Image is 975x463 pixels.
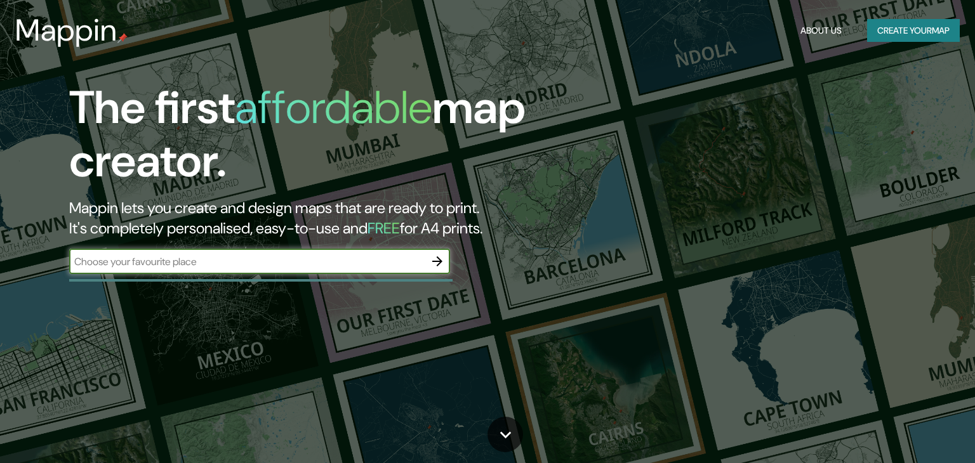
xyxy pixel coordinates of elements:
[368,218,400,238] h5: FREE
[117,33,128,43] img: mappin-pin
[15,13,117,48] h3: Mappin
[235,78,432,137] h1: affordable
[867,19,960,42] button: Create yourmap
[69,198,557,238] h2: Mappin lets you create and design maps that are ready to print. It's completely personalised, eas...
[795,19,847,42] button: About Us
[69,81,557,198] h1: The first map creator.
[69,254,425,269] input: Choose your favourite place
